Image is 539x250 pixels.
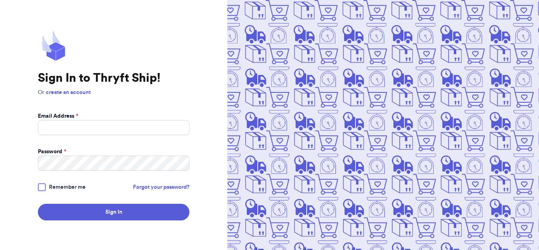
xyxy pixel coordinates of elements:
[49,183,86,191] span: Remember me
[38,112,78,120] label: Email Address
[133,183,189,191] a: Forgot your password?
[38,204,189,220] button: Sign In
[38,71,189,85] h1: Sign In to Thryft Ship!
[38,148,66,156] label: Password
[46,90,91,95] a: create an account
[38,88,189,96] p: Or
